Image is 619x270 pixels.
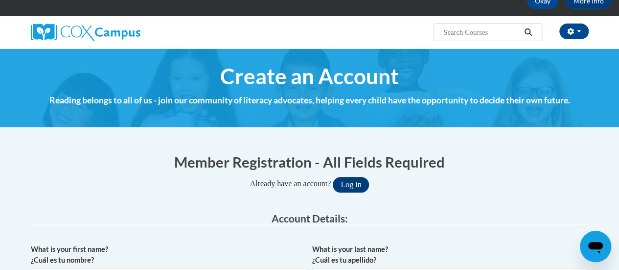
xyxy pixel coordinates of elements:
[250,179,331,188] span: Already have an account?
[31,244,307,266] label: What is your first name? ¿Cuál es tu nombre?
[559,24,589,39] button: Account Settings
[31,94,589,107] h4: Reading belongs to all of us - join our community of literacy advocates, helping every child have...
[521,26,535,38] button: Search
[220,63,399,89] span: Create an Account
[580,231,611,262] iframe: Button to launch messaging window
[312,244,589,266] label: What is your last name? ¿Cuál es tu apellido?
[31,24,140,41] img: Cox Campus
[442,26,521,38] input: Search Courses
[31,152,589,172] h1: Member Registration - All Fields Required
[333,177,369,193] button: Log in
[272,212,348,224] span: Account Details:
